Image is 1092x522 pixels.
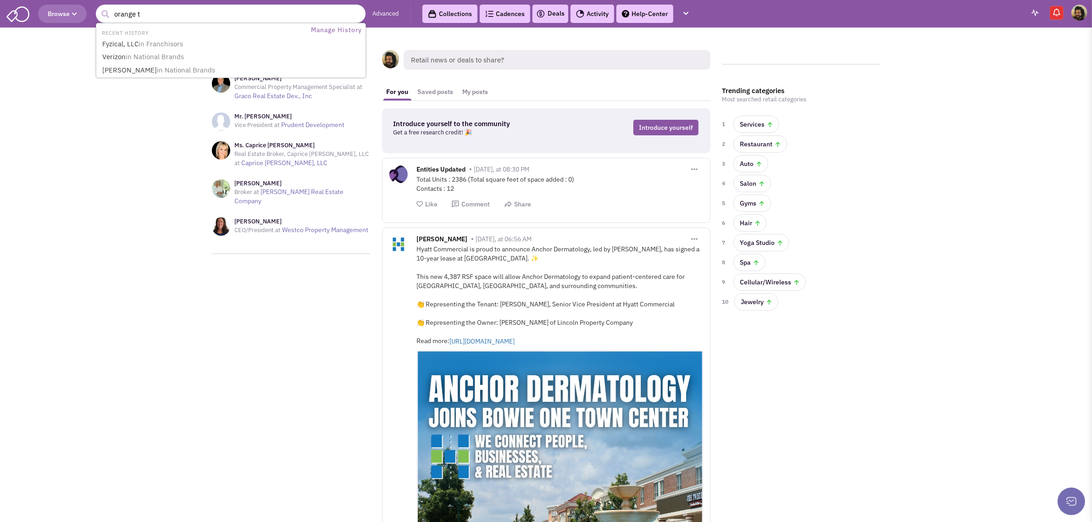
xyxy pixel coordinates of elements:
h3: [PERSON_NAME] [235,74,370,83]
span: [DATE], at 06:56 AM [476,235,532,243]
img: Activity.png [576,10,584,18]
span: in Franchisors [139,39,183,48]
h3: [PERSON_NAME] [235,179,370,188]
a: Prudent Development [282,121,345,129]
a: For you [382,83,413,100]
a: Spa [733,254,765,271]
span: Vice President at [235,121,280,129]
a: Activity [571,5,614,23]
span: [PERSON_NAME] [417,235,468,245]
span: CEO/President at [235,226,281,234]
span: 6 [722,218,728,228]
span: in National Brands [126,52,184,61]
span: Retail news or deals to share? [404,50,710,70]
span: Like [426,200,438,208]
a: [PERSON_NAME] Real Estate Company [235,188,344,205]
button: Comment [451,200,490,209]
a: Cadences [480,5,530,23]
span: Browse [48,10,77,18]
a: Gyms [733,194,771,212]
p: Get a free research credit! 🎉 [394,128,567,137]
div: Hyatt Commercial is proud to announce Anchor Dermatology, led by [PERSON_NAME], has signed a 10-y... [417,244,703,346]
a: Collections [422,5,477,23]
a: Manage History [309,24,365,36]
a: Westco Property Management [283,226,369,234]
span: [DATE], at 08:30 PM [474,165,530,173]
img: icon-deals.svg [536,8,545,19]
img: NoImageAvailable1.jpg [212,112,230,131]
a: Verizonin National Brands [100,51,364,63]
a: [URL][DOMAIN_NAME] [450,337,578,346]
a: Deals [536,8,565,19]
span: 5 [722,199,728,208]
a: Restaurant [733,135,787,153]
a: Caprice [PERSON_NAME], LLC [242,159,328,167]
a: Introduce yourself [633,120,698,135]
a: [PERSON_NAME]in National Brands [100,64,364,77]
img: SmartAdmin [6,5,29,22]
img: Chris Larocco [1071,5,1087,21]
a: Jewelry [734,293,778,311]
span: 4 [722,179,728,188]
h3: Trending categories [722,87,881,95]
span: Commercial Property Management Specialist at [235,83,363,91]
span: Entities Updated [417,165,466,176]
span: Broker at [235,188,260,196]
span: 1 [722,120,728,129]
span: 7 [722,238,728,247]
input: Search [96,5,366,23]
span: 8 [722,258,728,267]
img: icon-collection-lavender-black.svg [428,10,437,18]
button: Share [504,200,532,209]
a: Auto [733,155,768,172]
a: Salon [733,175,771,192]
img: help.png [622,10,629,17]
h3: Mr. [PERSON_NAME] [235,112,345,121]
button: Browse [38,5,87,23]
a: Saved posts [413,83,458,100]
span: in National Brands [157,66,215,74]
a: Services [733,116,779,133]
a: Cellular/Wireless [733,273,806,291]
a: Fyzical, LLCin Franchisors [100,38,364,50]
span: 3 [722,159,728,168]
p: Most searched retail categories [722,95,881,104]
span: 9 [722,278,728,287]
span: 2 [722,139,728,149]
a: My posts [458,83,493,100]
a: Graco Real Estate Dev., Inc [235,92,312,100]
div: Total Units : 2386 (Total square feet of space added : 0) Contacts : 12 [417,175,703,193]
img: Cadences_logo.png [485,11,493,17]
a: Help-Center [616,5,673,23]
span: 10 [722,297,729,306]
a: Advanced [372,10,399,18]
h3: [PERSON_NAME] [235,217,369,226]
h3: Ms. Caprice [PERSON_NAME] [235,141,370,150]
a: Hair [733,214,767,232]
button: Like [417,200,438,209]
span: Real Estate Broker, Caprice [PERSON_NAME], LLC at [235,150,369,167]
li: RECENT HISTORY [97,28,151,37]
h3: Introduce yourself to the community [394,120,567,128]
a: Yoga Studio [733,234,789,251]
